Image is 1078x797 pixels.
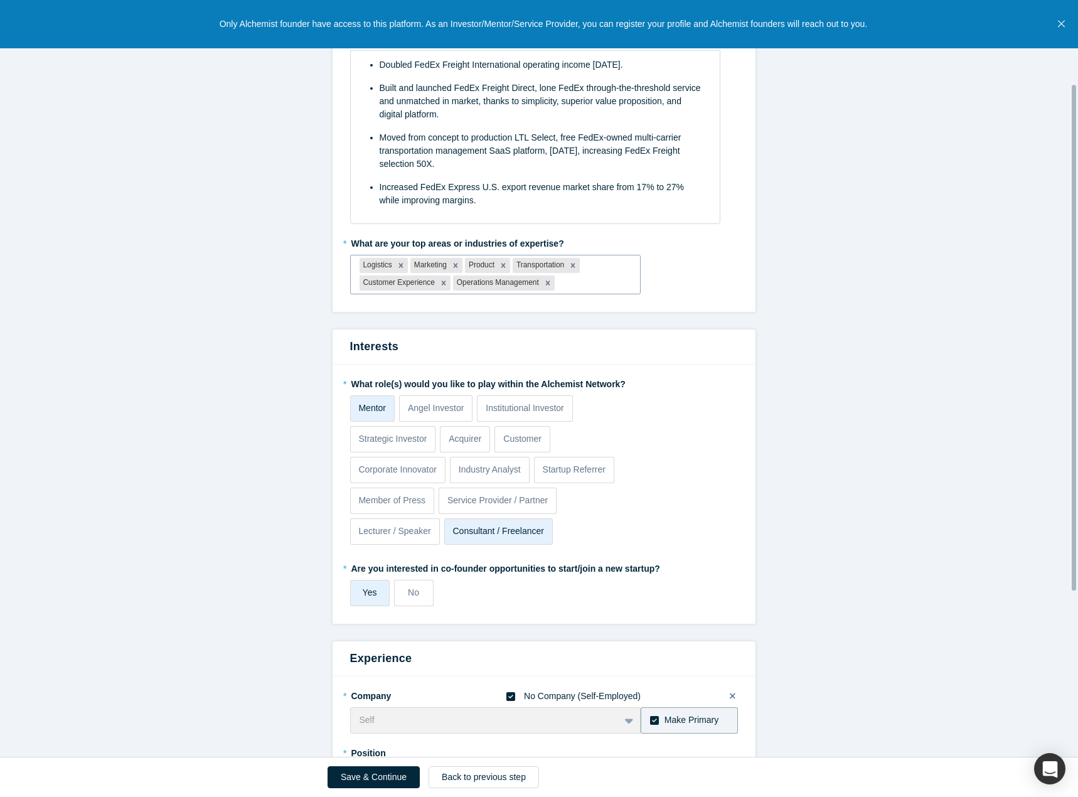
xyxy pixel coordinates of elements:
span: Moved from concept to production LTL Select, free FedEx-owned multi-carrier transportation manage... [380,132,684,169]
div: Remove Operations Management [541,275,555,291]
div: Remove Transportation [566,258,580,273]
div: No Company (Self-Employed) [524,690,641,703]
span: Built and launched FedEx Freight Direct, lone FedEx through-the-threshold service and unmatched i... [380,83,703,119]
div: Logistics [360,258,394,273]
span: No [408,587,419,597]
p: Lecturer / Speaker [358,525,430,538]
p: Customer [503,432,542,446]
p: Startup Referrer [543,463,606,476]
p: Mentor [358,402,386,415]
div: Operations Management [453,275,541,291]
div: Remove Customer Experience [437,275,451,291]
h3: Interests [350,338,738,355]
p: Institutional Investor [486,402,564,415]
p: Member of Press [358,494,425,507]
div: Remove Marketing [449,258,462,273]
label: What role(s) would you like to play within the Alchemist Network? [350,373,738,391]
label: What are your top areas or industries of expertise? [350,233,738,250]
label: Are you interested in co-founder opportunities to start/join a new startup? [350,558,738,575]
label: Company [350,685,420,703]
div: Product [465,258,496,273]
span: Doubled FedEx Freight International operating income [DATE]. [380,60,623,70]
div: Transportation [513,258,566,273]
h3: Experience [350,650,738,667]
div: rdw-editor [359,55,712,220]
div: Make Primary [664,714,718,727]
span: Increased FedEx Express U.S. export revenue market share from 17% to 27% while improving margins. [380,182,686,205]
p: Corporate Innovator [358,463,437,476]
label: Position [350,742,420,760]
div: rdw-wrapper [350,50,720,224]
p: Strategic Investor [358,432,427,446]
p: Only Alchemist founder have access to this platform. As an Investor/Mentor/Service Provider, you ... [220,18,868,31]
button: Back to previous step [429,766,539,788]
p: Consultant / Freelancer [452,525,544,538]
span: Yes [363,587,377,597]
button: Save & Continue [328,766,420,788]
div: Remove Logistics [394,258,408,273]
p: Acquirer [449,432,481,446]
div: Remove Product [496,258,510,273]
p: Industry Analyst [459,463,521,476]
div: Marketing [410,258,449,273]
p: Angel Investor [408,402,464,415]
p: Service Provider / Partner [447,494,548,507]
div: Customer Experience [360,275,437,291]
